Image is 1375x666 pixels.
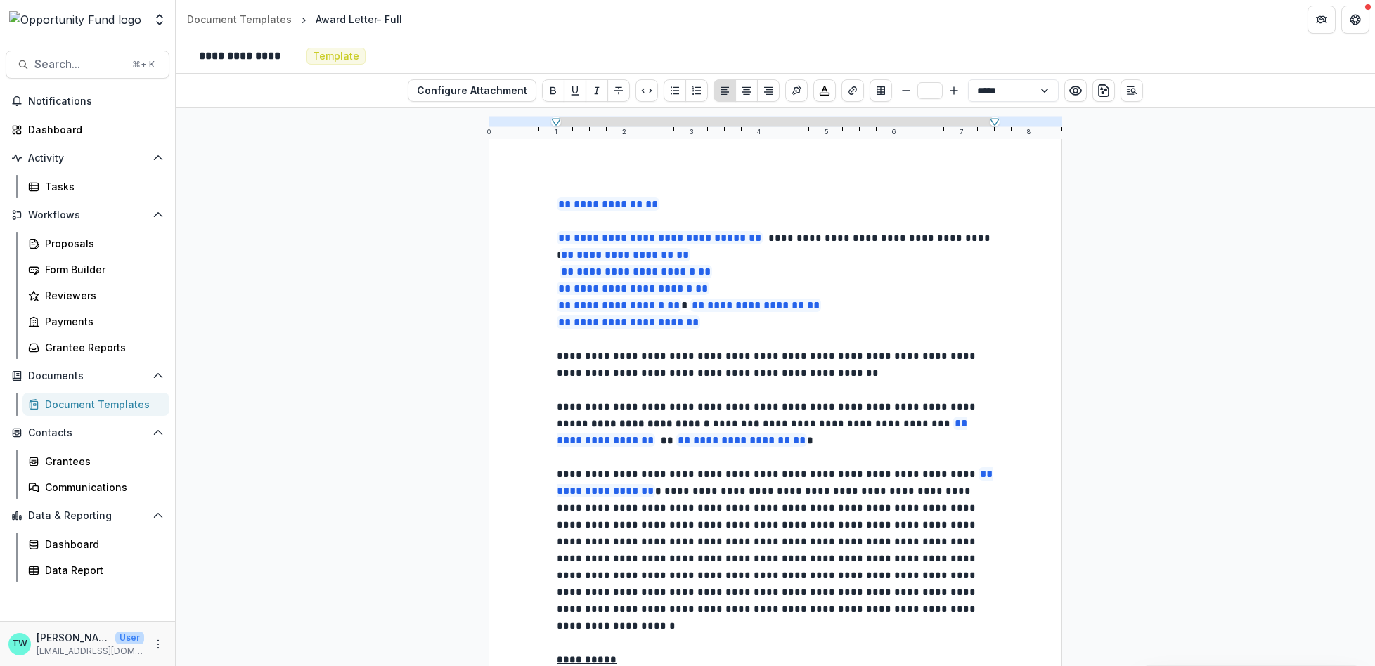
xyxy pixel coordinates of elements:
[841,79,864,102] button: Create link
[564,79,586,102] button: Underline
[45,262,158,277] div: Form Builder
[313,51,359,63] span: Template
[1064,79,1087,102] button: Preview preview-doc.pdf
[28,152,147,164] span: Activity
[6,118,169,141] a: Dashboard
[813,79,836,102] button: Choose font color
[22,476,169,499] a: Communications
[785,79,808,102] button: Insert Signature
[37,645,144,658] p: [EMAIL_ADDRESS][DOMAIN_NAME]
[1341,6,1369,34] button: Get Help
[12,639,27,648] div: Ti Wilhelm
[664,79,686,102] button: Bullet List
[408,79,536,102] button: Configure Attachment
[6,365,169,387] button: Open Documents
[129,57,157,72] div: ⌘ + K
[181,9,297,30] a: Document Templates
[28,209,147,221] span: Workflows
[115,632,144,644] p: User
[45,314,158,329] div: Payments
[181,9,408,30] nav: breadcrumb
[28,427,147,439] span: Contacts
[9,11,141,28] img: Opportunity Fund logo
[735,79,758,102] button: Align Center
[45,454,158,469] div: Grantees
[45,236,158,251] div: Proposals
[45,288,158,303] div: Reviewers
[28,122,158,137] div: Dashboard
[150,636,167,653] button: More
[22,450,169,473] a: Grantees
[1092,79,1115,102] button: download-word
[187,12,292,27] div: Document Templates
[22,393,169,416] a: Document Templates
[22,533,169,556] a: Dashboard
[6,51,169,79] button: Search...
[22,258,169,281] a: Form Builder
[45,563,158,577] div: Data Report
[22,336,169,359] a: Grantee Reports
[28,96,164,107] span: Notifications
[22,232,169,255] a: Proposals
[542,79,564,102] button: Bold
[1308,6,1336,34] button: Partners
[34,58,124,71] span: Search...
[6,147,169,169] button: Open Activity
[37,630,110,645] p: [PERSON_NAME]
[22,284,169,307] a: Reviewers
[586,79,608,102] button: Italicize
[757,79,780,102] button: Align Right
[945,82,962,99] button: Bigger
[635,79,658,102] button: Code
[6,204,169,226] button: Open Workflows
[1121,79,1143,102] button: Open Editor Sidebar
[6,90,169,112] button: Notifications
[6,422,169,444] button: Open Contacts
[607,79,630,102] button: Strike
[28,370,147,382] span: Documents
[45,480,158,495] div: Communications
[150,6,169,34] button: Open entity switcher
[714,79,736,102] button: Align Left
[898,82,915,99] button: Smaller
[22,175,169,198] a: Tasks
[45,179,158,194] div: Tasks
[316,12,402,27] div: Award Letter- Full
[28,510,147,522] span: Data & Reporting
[45,397,158,412] div: Document Templates
[22,559,169,582] a: Data Report
[22,310,169,333] a: Payments
[45,340,158,355] div: Grantee Reports
[6,504,169,527] button: Open Data & Reporting
[685,79,708,102] button: Ordered List
[45,537,158,551] div: Dashboard
[870,79,892,102] button: Insert Table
